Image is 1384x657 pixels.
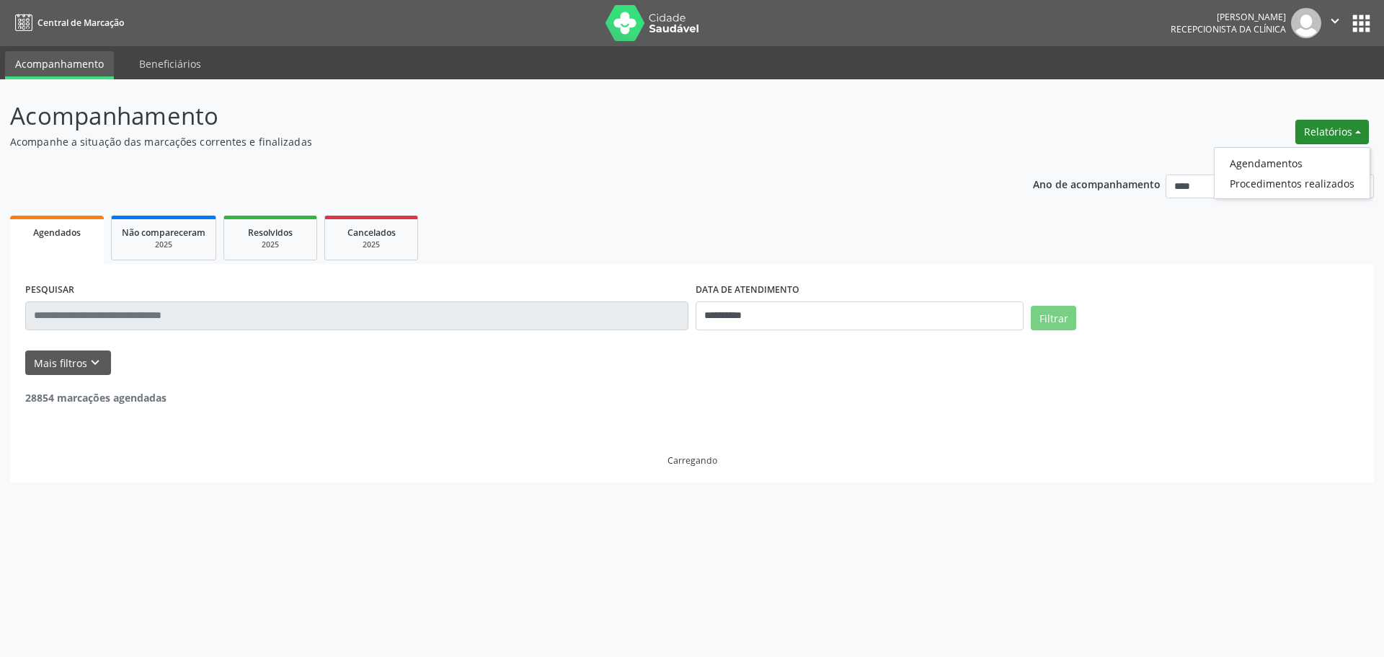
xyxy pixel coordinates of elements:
button: Relatórios [1295,120,1369,144]
div: 2025 [122,239,205,250]
label: PESQUISAR [25,279,74,301]
a: Central de Marcação [10,11,124,35]
p: Acompanhamento [10,98,964,134]
label: DATA DE ATENDIMENTO [696,279,799,301]
div: Carregando [667,454,717,467]
span: Não compareceram [122,226,205,239]
span: Recepcionista da clínica [1171,23,1286,35]
a: Procedimentos realizados [1215,173,1370,193]
div: 2025 [234,239,306,250]
span: Cancelados [347,226,396,239]
div: [PERSON_NAME] [1171,11,1286,23]
span: Central de Marcação [37,17,124,29]
button: Mais filtroskeyboard_arrow_down [25,350,111,376]
strong: 28854 marcações agendadas [25,391,167,405]
button: apps [1349,11,1374,36]
a: Beneficiários [129,51,211,76]
i:  [1327,13,1343,29]
button: Filtrar [1031,306,1076,330]
img: img [1291,8,1321,38]
ul: Relatórios [1214,147,1370,199]
p: Ano de acompanhamento [1033,175,1161,193]
div: 2025 [335,239,407,250]
span: Resolvidos [248,226,293,239]
button:  [1321,8,1349,38]
p: Acompanhe a situação das marcações correntes e finalizadas [10,134,964,149]
span: Agendados [33,226,81,239]
a: Acompanhamento [5,51,114,79]
i: keyboard_arrow_down [87,355,103,371]
a: Agendamentos [1215,153,1370,173]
